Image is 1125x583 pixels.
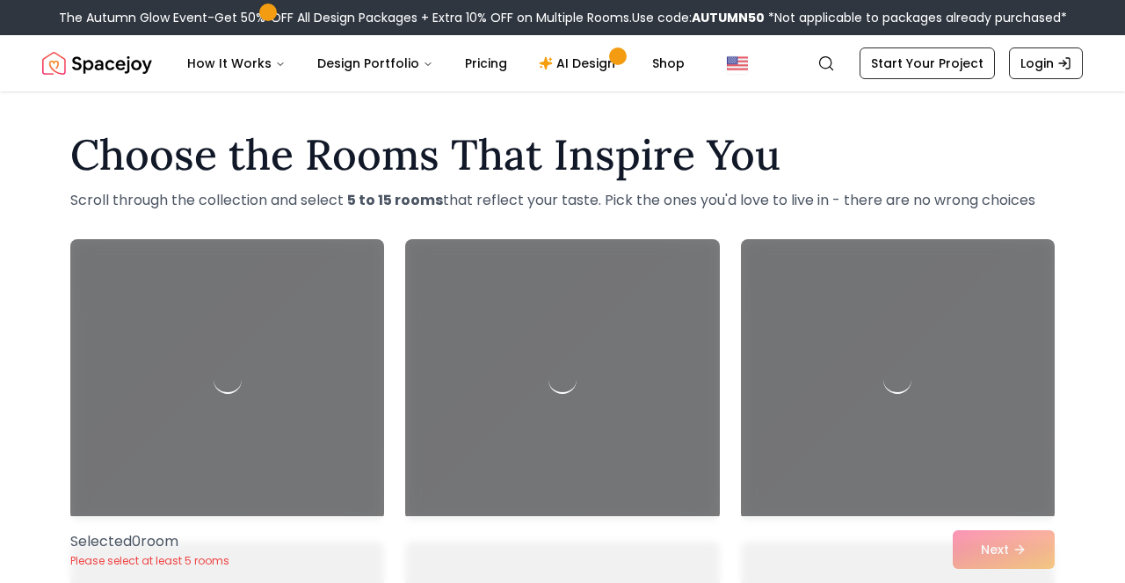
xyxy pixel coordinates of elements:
[765,9,1067,26] span: *Not applicable to packages already purchased*
[1009,47,1083,79] a: Login
[42,46,152,81] img: Spacejoy Logo
[632,9,765,26] span: Use code:
[692,9,765,26] b: AUTUMN50
[70,531,229,552] p: Selected 0 room
[173,46,699,81] nav: Main
[42,35,1083,91] nav: Global
[525,46,635,81] a: AI Design
[727,53,748,74] img: United States
[638,46,699,81] a: Shop
[70,190,1055,211] p: Scroll through the collection and select that reflect your taste. Pick the ones you'd love to liv...
[59,9,1067,26] div: The Autumn Glow Event-Get 50% OFF All Design Packages + Extra 10% OFF on Multiple Rooms.
[70,554,229,568] p: Please select at least 5 rooms
[173,46,300,81] button: How It Works
[42,46,152,81] a: Spacejoy
[70,134,1055,176] h1: Choose the Rooms That Inspire You
[860,47,995,79] a: Start Your Project
[347,190,443,210] strong: 5 to 15 rooms
[451,46,521,81] a: Pricing
[303,46,447,81] button: Design Portfolio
